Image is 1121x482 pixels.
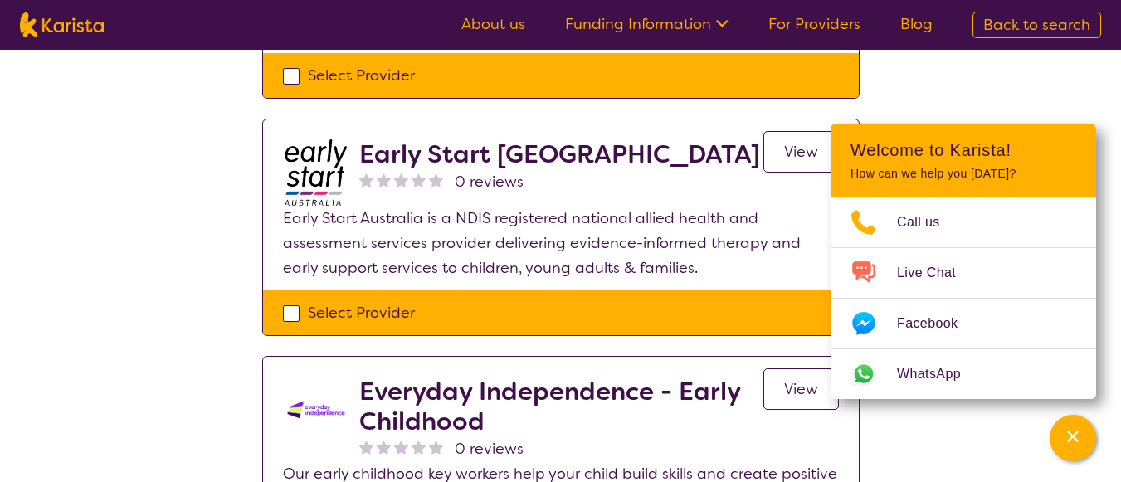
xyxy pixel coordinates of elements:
span: Live Chat [897,260,976,285]
ul: Choose channel [831,197,1096,399]
a: Web link opens in a new tab. [831,349,1096,399]
img: nonereviewstar [412,173,426,187]
img: nonereviewstar [377,440,391,454]
img: nonereviewstar [359,440,373,454]
a: Funding Information [565,14,729,34]
img: nonereviewstar [429,173,443,187]
img: bdpoyytkvdhmeftzccod.jpg [283,139,349,206]
img: nonereviewstar [359,173,373,187]
a: View [763,368,839,410]
a: Blog [900,14,933,34]
span: View [784,142,818,162]
span: Call us [897,210,960,235]
p: How can we help you [DATE]? [850,167,1076,181]
h2: Early Start [GEOGRAPHIC_DATA] [359,139,760,169]
img: kdssqoqrr0tfqzmv8ac0.png [283,377,349,443]
span: 0 reviews [455,436,524,461]
h2: Everyday Independence - Early Childhood [359,377,763,436]
span: 0 reviews [455,169,524,194]
img: nonereviewstar [394,173,408,187]
img: nonereviewstar [394,440,408,454]
a: For Providers [768,14,860,34]
h2: Welcome to Karista! [850,140,1076,160]
a: Back to search [972,12,1101,38]
span: WhatsApp [897,362,981,387]
a: View [763,131,839,173]
img: Karista logo [20,12,104,37]
span: Back to search [983,15,1090,35]
span: Facebook [897,311,977,336]
a: About us [461,14,525,34]
img: nonereviewstar [412,440,426,454]
img: nonereviewstar [429,440,443,454]
span: View [784,379,818,399]
div: Channel Menu [831,124,1096,399]
p: Early Start Australia is a NDIS registered national allied health and assessment services provide... [283,206,839,280]
img: nonereviewstar [377,173,391,187]
button: Channel Menu [1050,415,1096,461]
